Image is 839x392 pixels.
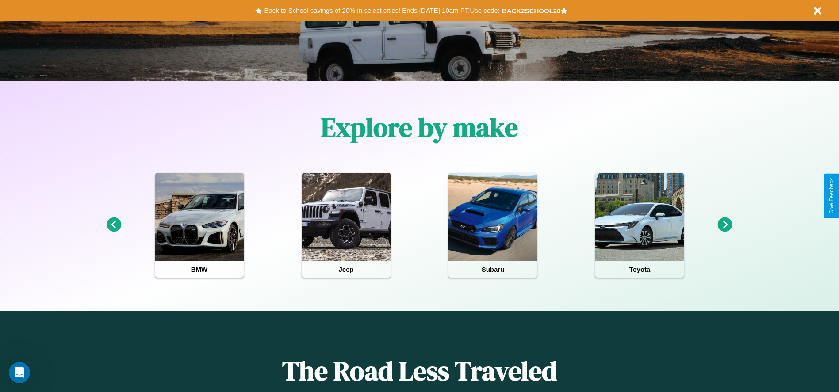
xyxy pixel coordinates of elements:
[502,7,561,15] b: BACK2SCHOOL20
[321,109,518,145] h1: Explore by make
[828,178,835,214] div: Give Feedback
[302,261,391,278] h4: Jeep
[595,261,684,278] h4: Toyota
[168,353,671,389] h1: The Road Less Traveled
[9,362,30,383] iframe: Intercom live chat
[155,261,244,278] h4: BMW
[448,261,537,278] h4: Subaru
[262,4,502,17] button: Back to School savings of 20% in select cities! Ends [DATE] 10am PT.Use code:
